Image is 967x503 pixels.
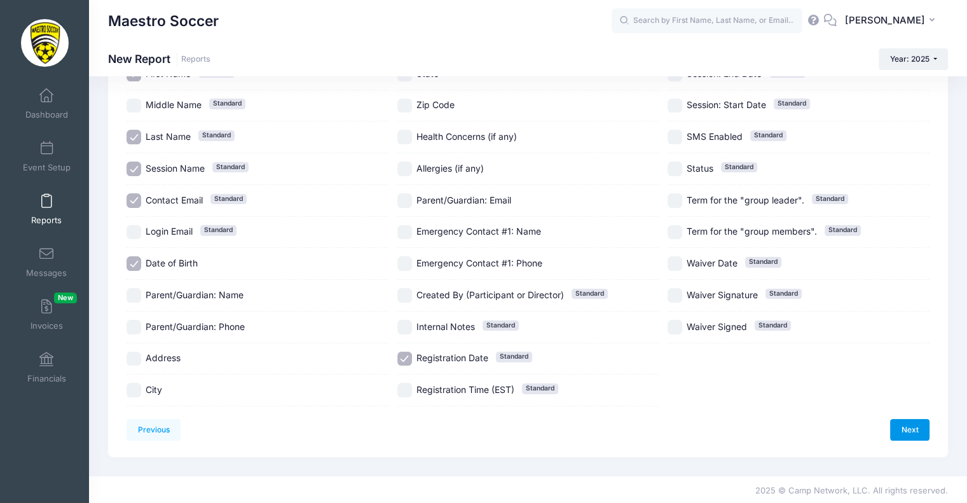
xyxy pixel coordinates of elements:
[146,195,203,205] span: Contact Email
[397,99,412,113] input: Zip Code
[668,130,682,144] input: SMS EnabledStandard
[416,384,514,395] span: Registration Time (EST)
[750,130,786,141] span: Standard
[181,55,210,64] a: Reports
[146,384,162,395] span: City
[612,8,802,34] input: Search by First Name, Last Name, or Email...
[572,289,608,299] span: Standard
[755,320,791,331] span: Standard
[21,19,69,67] img: Maestro Soccer
[416,258,542,268] span: Emergency Contact #1: Phone
[416,321,475,332] span: Internal Notes
[416,131,517,142] span: Health Concerns (if any)
[687,163,713,174] span: Status
[146,163,205,174] span: Session Name
[26,268,67,279] span: Messages
[17,345,77,390] a: Financials
[127,256,141,271] input: Date of Birth
[397,162,412,176] input: Allergies (if any)
[23,162,71,173] span: Event Setup
[212,162,249,172] span: Standard
[17,81,77,126] a: Dashboard
[54,293,77,303] span: New
[127,162,141,176] input: Session NameStandard
[416,352,488,363] span: Registration Date
[397,288,412,303] input: Created By (Participant or Director)Standard
[146,68,191,79] span: First Name
[668,320,682,334] input: Waiver SignedStandard
[31,215,62,226] span: Reports
[416,289,564,300] span: Created By (Participant or Director)
[755,485,948,495] span: 2025 © Camp Network, LLC. All rights reserved.
[416,163,484,174] span: Allergies (if any)
[127,193,141,208] input: Contact EmailStandard
[146,99,202,110] span: Middle Name
[146,321,245,332] span: Parent/Guardian: Phone
[774,99,810,109] span: Standard
[31,320,63,331] span: Invoices
[890,419,929,441] a: Next
[890,54,929,64] span: Year: 2025
[668,162,682,176] input: StatusStandard
[687,195,804,205] span: Term for the "group leader".
[837,6,948,36] button: [PERSON_NAME]
[825,225,861,235] span: Standard
[416,99,455,110] span: Zip Code
[200,225,237,235] span: Standard
[668,193,682,208] input: Term for the "group leader".Standard
[108,6,219,36] h1: Maestro Soccer
[17,240,77,284] a: Messages
[209,99,245,109] span: Standard
[108,52,210,65] h1: New Report
[721,162,757,172] span: Standard
[845,13,925,27] span: [PERSON_NAME]
[668,225,682,240] input: Term for the "group members".Standard
[668,288,682,303] input: Waiver SignatureStandard
[17,134,77,179] a: Event Setup
[687,258,737,268] span: Waiver Date
[146,226,193,237] span: Login Email
[416,195,511,205] span: Parent/Guardian: Email
[17,293,77,337] a: InvoicesNew
[198,130,235,141] span: Standard
[397,383,412,397] input: Registration Time (EST)Standard
[483,320,519,331] span: Standard
[397,130,412,144] input: Health Concerns (if any)
[765,289,802,299] span: Standard
[27,373,66,384] span: Financials
[668,99,682,113] input: Session: Start DateStandard
[397,225,412,240] input: Emergency Contact #1: Name
[127,288,141,303] input: Parent/Guardian: Name
[127,225,141,240] input: Login EmailStandard
[687,131,743,142] span: SMS Enabled
[879,48,948,70] button: Year: 2025
[687,99,766,110] span: Session: Start Date
[745,257,781,267] span: Standard
[17,187,77,231] a: Reports
[416,226,541,237] span: Emergency Contact #1: Name
[397,352,412,366] input: Registration DateStandard
[127,99,141,113] input: Middle NameStandard
[496,352,532,362] span: Standard
[397,256,412,271] input: Emergency Contact #1: Phone
[522,383,558,394] span: Standard
[127,419,181,441] a: Previous
[397,193,412,208] input: Parent/Guardian: Email
[687,68,762,79] span: Session: End Date
[668,256,682,271] input: Waiver DateStandard
[127,383,141,397] input: City
[127,352,141,366] input: Address
[146,289,243,300] span: Parent/Guardian: Name
[416,68,439,79] span: State
[812,194,848,204] span: Standard
[146,258,198,268] span: Date of Birth
[146,352,181,363] span: Address
[397,320,412,334] input: Internal NotesStandard
[687,321,747,332] span: Waiver Signed
[127,130,141,144] input: Last NameStandard
[210,194,247,204] span: Standard
[146,131,191,142] span: Last Name
[25,109,68,120] span: Dashboard
[127,320,141,334] input: Parent/Guardian: Phone
[687,226,817,237] span: Term for the "group members".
